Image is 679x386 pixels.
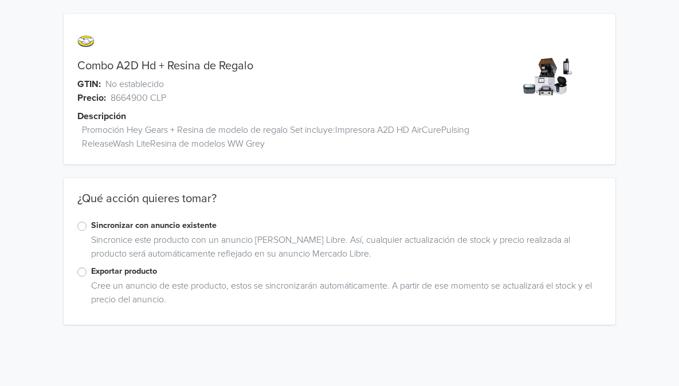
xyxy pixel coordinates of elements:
div: Sincronice este producto con un anuncio [PERSON_NAME] Libre. Así, cualquier actualización de stoc... [87,233,602,265]
span: GTIN: [77,77,101,91]
span: No establecido [105,77,164,91]
label: Sincronizar con anuncio existente [91,219,602,232]
a: Combo A2D Hd + Resina de Regalo [77,59,253,73]
img: product_image [503,37,590,123]
span: 8664900 CLP [111,91,166,105]
span: Promoción Hey Gears + Resina de modelo de regalo Set incluye:Impresora A2D HD AirCurePulsing Rele... [82,123,491,151]
span: Precio: [77,91,106,105]
div: Cree un anuncio de este producto, estos se sincronizarán automáticamente. A partir de ese momento... [87,279,602,311]
span: Descripción [77,109,126,123]
div: ¿Qué acción quieres tomar? [64,192,615,219]
label: Exportar producto [91,265,602,278]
